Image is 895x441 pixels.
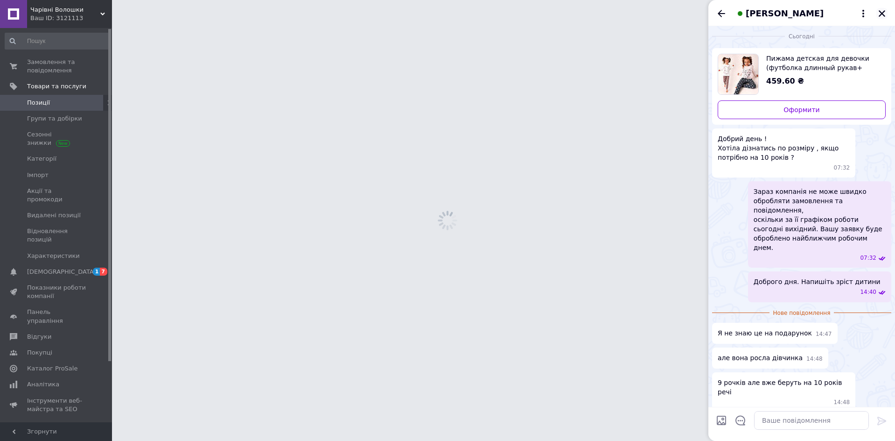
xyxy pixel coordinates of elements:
button: Закрити [876,8,888,19]
span: Імпорт [27,171,49,179]
span: Відновлення позицій [27,227,86,244]
button: Відкрити шаблони відповідей [734,414,747,427]
span: Нове повідомлення [769,309,834,317]
span: 14:47 12.08.2025 [816,330,832,338]
span: [DEMOGRAPHIC_DATA] [27,268,96,276]
span: Каталог ProSale [27,364,77,373]
span: 14:48 12.08.2025 [806,355,823,363]
span: Інструменти веб-майстра та SEO [27,397,86,413]
div: 12.08.2025 [712,31,891,41]
input: Пошук [5,33,110,50]
span: але вона росла дівчинка [718,353,803,363]
span: Управління сайтом [27,421,86,438]
span: Покупці [27,349,52,357]
span: Пижама детская для девочки (футболка длинный рукав+ штаны), Donella (размер 2/3) [766,54,878,72]
span: Добрий день ! Хотіла дізнатись по розміру , якщо потрібно на 10 років ? [718,134,850,162]
span: Позиції [27,99,50,107]
span: Акції та промокоди [27,187,86,204]
span: Чарівні Волошки [30,6,100,14]
span: Показники роботи компанії [27,284,86,300]
span: 7 [100,268,107,276]
span: Групи та добірки [27,114,82,123]
button: [PERSON_NAME] [734,7,869,20]
span: Характеристики [27,252,80,260]
span: 459.60 ₴ [766,77,804,85]
span: Сезонні знижки [27,130,86,147]
span: Панель управління [27,308,86,325]
span: Доброго дня. Напишіть зріст дитини [754,277,881,286]
span: Зараз компанія не може швидко обробляти замовлення та повідомлення, оскільки за її графіком робот... [754,187,886,252]
span: 1 [93,268,100,276]
span: Відгуки [27,333,51,341]
span: Категорії [27,155,56,163]
a: Оформити [718,100,886,119]
span: Я не знаю це на подарунок [718,328,812,338]
a: Переглянути товар [718,54,886,95]
span: Товари та послуги [27,82,86,91]
span: Аналітика [27,380,59,389]
span: 9 рочків але вже беруть на 10 років речі [718,378,850,397]
span: Видалені позиції [27,211,81,220]
div: Ваш ID: 3121113 [30,14,112,22]
span: 14:48 12.08.2025 [834,398,850,406]
span: 07:32 12.08.2025 [860,254,876,262]
span: 07:32 12.08.2025 [834,164,850,172]
span: Замовлення та повідомлення [27,58,86,75]
button: Назад [716,8,727,19]
span: Сьогодні [785,33,818,41]
span: 14:40 12.08.2025 [860,288,876,296]
img: 3533457432_w80_h80_pizhama-detskaya-dlya.jpg [718,54,758,94]
span: [PERSON_NAME] [746,7,824,20]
